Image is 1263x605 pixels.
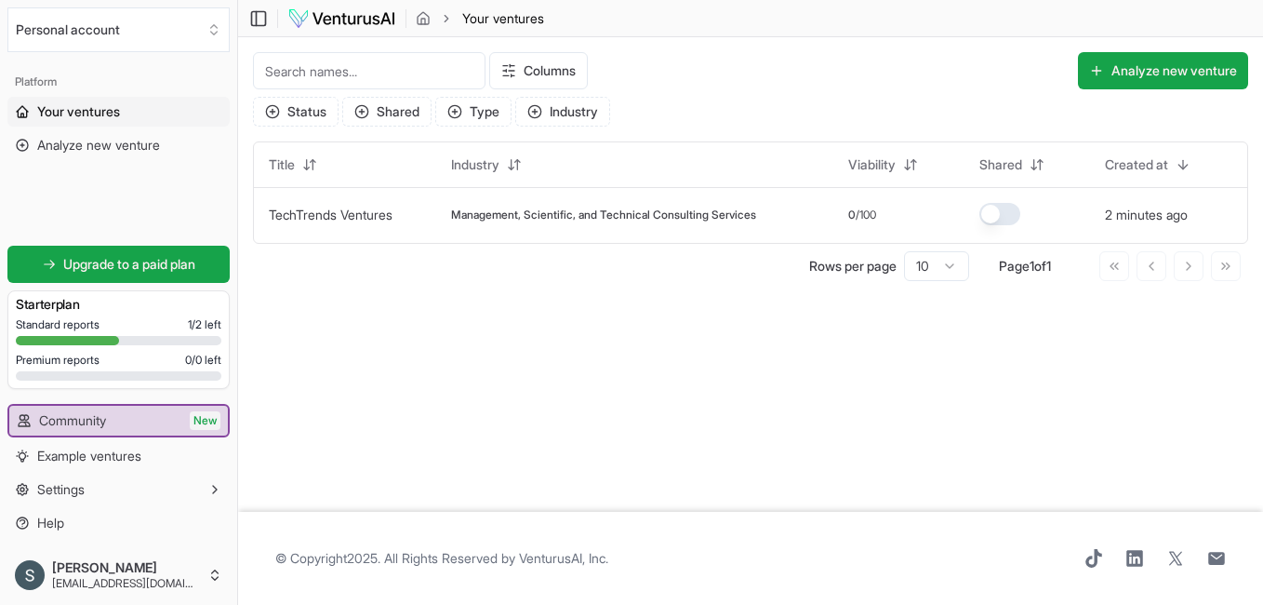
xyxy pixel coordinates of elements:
button: Settings [7,475,230,504]
h3: Starter plan [16,295,221,314]
span: © Copyright 2025 . All Rights Reserved by . [275,549,608,568]
span: Your ventures [462,9,544,28]
button: [PERSON_NAME][EMAIL_ADDRESS][DOMAIN_NAME] [7,553,230,598]
span: Upgrade to a paid plan [63,255,195,274]
span: Standard reports [16,317,100,332]
a: Analyze new venture [7,130,230,160]
span: Industry [451,155,499,174]
button: TechTrends Ventures [269,206,392,224]
span: 1 / 2 left [188,317,221,332]
button: Select an organization [7,7,230,52]
span: 0 [848,208,856,222]
a: TechTrends Ventures [269,207,392,222]
a: Your ventures [7,97,230,127]
button: Shared [968,150,1056,180]
button: Industry [440,150,533,180]
button: Type [435,97,512,127]
a: VenturusAI, Inc [519,550,605,566]
span: New [190,411,220,430]
a: CommunityNew [9,406,228,436]
span: /100 [856,208,876,222]
span: Example ventures [37,447,141,465]
a: Example ventures [7,441,230,471]
span: Shared [979,155,1022,174]
button: Created at [1094,150,1202,180]
button: Analyze new venture [1078,52,1248,89]
button: Columns [489,52,588,89]
button: Status [253,97,339,127]
nav: breadcrumb [416,9,544,28]
span: Title [269,155,295,174]
a: Upgrade to a paid plan [7,246,230,283]
span: Premium reports [16,353,100,368]
input: Search names... [253,52,485,89]
span: Help [37,514,64,532]
span: 0 / 0 left [185,353,221,368]
div: Platform [7,67,230,97]
span: Page [999,258,1030,274]
span: Management, Scientific, and Technical Consulting Services [451,208,756,222]
button: Industry [515,97,610,127]
span: Settings [37,480,85,499]
span: Viability [848,155,896,174]
span: [PERSON_NAME] [52,559,200,576]
span: 1 [1046,258,1051,274]
span: Community [39,411,106,430]
span: Analyze new venture [37,136,160,155]
span: [EMAIL_ADDRESS][DOMAIN_NAME] [52,576,200,591]
p: Rows per page [809,257,897,276]
span: Created at [1105,155,1168,174]
button: 2 minutes ago [1105,206,1188,224]
span: Your ventures [37,102,120,121]
span: of [1034,258,1046,274]
span: 1 [1030,258,1034,274]
button: Title [258,150,328,180]
img: ACg8ocJyYekuhyK4ks1i3ZWkv0N8TSa3Q1B7NXot0EqXaK3fp40vvg=s96-c [15,560,45,590]
a: Help [7,508,230,538]
button: Viability [837,150,929,180]
button: Shared [342,97,432,127]
img: logo [287,7,396,30]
